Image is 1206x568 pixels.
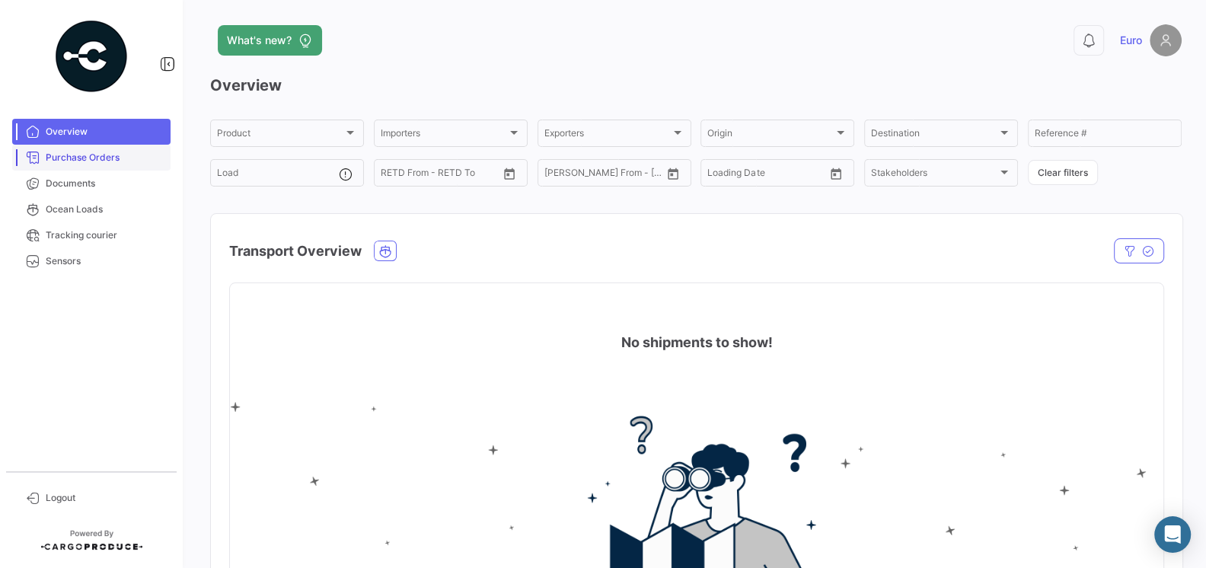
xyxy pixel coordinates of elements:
span: Purchase Orders [46,151,164,164]
button: Open calendar [498,162,521,185]
input: From [544,170,566,180]
button: Ocean [375,241,396,260]
a: Documents [12,171,171,196]
span: Ocean Loads [46,203,164,216]
span: Documents [46,177,164,190]
span: What's new? [227,33,292,48]
img: powered-by.png [53,18,129,94]
input: To [739,170,795,180]
a: Tracking courier [12,222,171,248]
input: From [707,170,729,180]
button: Clear filters [1028,160,1098,185]
a: Sensors [12,248,171,274]
span: Euro [1120,33,1142,48]
span: Tracking courier [46,228,164,242]
span: Overview [46,125,164,139]
a: Purchase Orders [12,145,171,171]
span: Sensors [46,254,164,268]
button: Open calendar [825,162,847,185]
h3: Overview [210,75,1182,96]
h4: Transport Overview [229,241,362,262]
h4: No shipments to show! [621,332,773,353]
img: placeholder-user.png [1150,24,1182,56]
button: What's new? [218,25,322,56]
span: Importers [381,130,507,141]
span: Exporters [544,130,671,141]
input: From [381,170,402,180]
input: To [413,170,468,180]
div: Abrir Intercom Messenger [1154,516,1191,553]
input: To [576,170,632,180]
span: Origin [707,130,834,141]
span: Product [217,130,343,141]
button: Open calendar [662,162,684,185]
a: Overview [12,119,171,145]
a: Ocean Loads [12,196,171,222]
span: Stakeholders [871,170,997,180]
span: Logout [46,491,164,505]
span: Destination [871,130,997,141]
